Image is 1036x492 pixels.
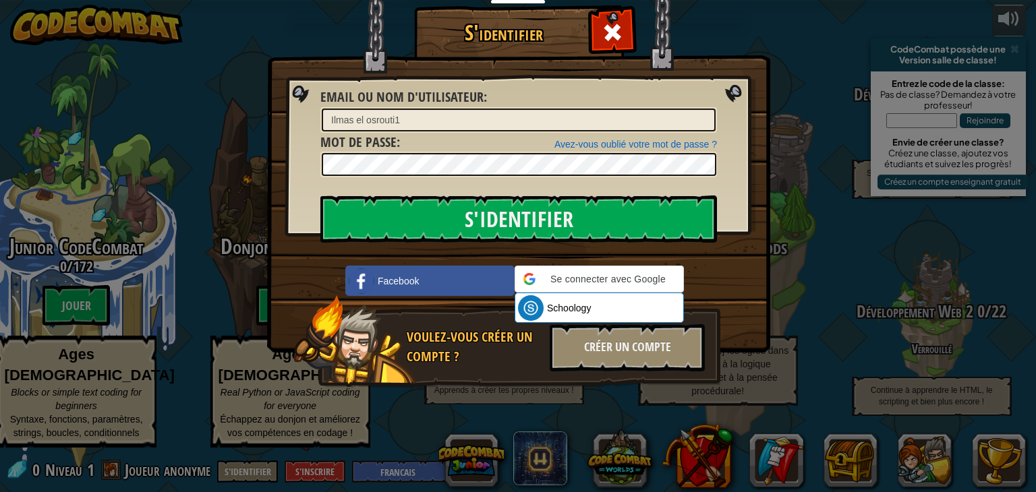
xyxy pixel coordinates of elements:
div: Voulez-vous créer un compte ? [407,328,542,366]
span: Se connecter avec Google [541,272,675,286]
div: Se connecter avec Google [515,266,684,293]
h1: S'identifier [418,21,589,44]
label: : [320,88,487,107]
img: facebook_small.png [349,268,374,294]
span: Mot de passe [320,133,397,151]
span: Email ou nom d'utilisateur [320,88,484,106]
span: Facebook [378,274,419,288]
span: Schoology [547,301,591,315]
div: Créer un compte [550,324,705,371]
img: schoology.png [518,295,544,321]
label: : [320,133,400,152]
input: S'identifier [320,195,717,243]
a: Avez-vous oublié votre mot de passe ? [554,139,717,150]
